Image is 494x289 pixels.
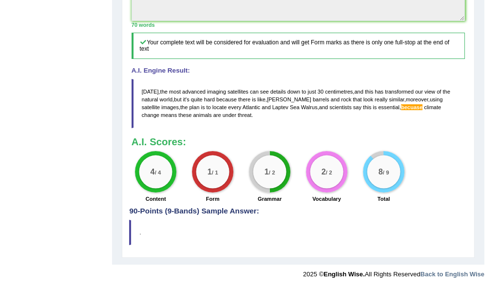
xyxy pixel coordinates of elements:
[322,168,326,176] big: 2
[363,96,373,102] span: look
[238,96,250,102] span: there
[142,104,160,110] span: satellite
[385,89,414,95] span: transformed
[420,270,484,278] a: Back to English Wise
[354,89,363,95] span: and
[213,112,221,118] span: are
[269,170,275,176] small: / 2
[216,96,237,102] span: because
[142,112,159,118] span: change
[243,104,260,110] span: Atlantic
[191,96,203,102] span: quite
[252,96,256,102] span: is
[187,96,190,102] span: s
[250,89,259,95] span: can
[430,96,442,102] span: using
[272,104,288,110] span: Laptev
[160,96,172,102] span: world
[375,89,383,95] span: has
[443,89,450,95] span: the
[313,96,329,102] span: barrels
[193,112,211,118] span: animals
[142,89,159,95] span: [DATE]
[307,89,316,95] span: just
[290,104,300,110] span: Sea
[437,89,441,95] span: of
[312,195,341,203] label: Vocabulary
[160,89,168,95] span: the
[174,96,181,102] span: but
[383,170,389,176] small: / 9
[151,168,155,176] big: 4
[331,96,340,102] span: and
[212,170,218,176] small: / 1
[401,104,422,110] span: Possible spelling mistake found. (did you mean: because)
[267,96,311,102] span: [PERSON_NAME]
[228,89,248,95] span: satellites
[189,104,199,110] span: plan
[378,104,399,110] span: essential
[318,89,323,95] span: 30
[319,104,328,110] span: and
[208,168,212,176] big: 1
[301,104,318,110] span: Walrus
[265,168,269,176] big: 1
[287,89,300,95] span: down
[204,96,215,102] span: hard
[353,104,361,110] span: say
[129,220,467,245] blockquote: .
[303,265,484,279] div: 2025 © All Rights Reserved
[212,104,227,110] span: locate
[132,21,465,29] div: 70 words
[132,33,465,59] h5: Your complete text will be considered for evaluation and will get Form marks as there is only one...
[180,104,188,110] span: the
[257,96,266,102] span: like
[424,104,441,110] span: climate
[169,89,181,95] span: most
[228,104,241,110] span: every
[378,168,382,176] big: 8
[223,112,236,118] span: under
[424,89,435,95] span: view
[378,195,390,203] label: Total
[262,104,270,110] span: and
[206,195,220,203] label: Form
[258,195,282,203] label: Grammar
[132,79,465,128] blockquote: , , , ' , , , , , , .
[142,96,158,102] span: natural
[375,96,387,102] span: really
[207,89,226,95] span: imaging
[178,112,191,118] span: these
[341,96,351,102] span: rock
[365,89,373,95] span: this
[353,96,361,102] span: that
[206,104,210,110] span: to
[155,170,161,176] small: / 4
[406,96,428,102] span: moreover
[329,104,351,110] span: scientists
[260,89,269,95] span: see
[270,89,286,95] span: details
[363,104,371,110] span: this
[373,104,377,110] span: is
[132,136,186,147] b: A.I. Scores:
[132,67,465,75] h4: A.I. Engine Result:
[389,96,404,102] span: similar
[302,89,306,95] span: to
[326,170,332,176] small: / 2
[161,104,179,110] span: images
[182,89,206,95] span: advanced
[325,89,353,95] span: centimetres
[323,270,364,278] strong: English Wise.
[201,104,205,110] span: is
[415,89,423,95] span: our
[161,112,177,118] span: means
[146,195,166,203] label: Content
[238,112,251,118] span: threat
[183,96,186,102] span: it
